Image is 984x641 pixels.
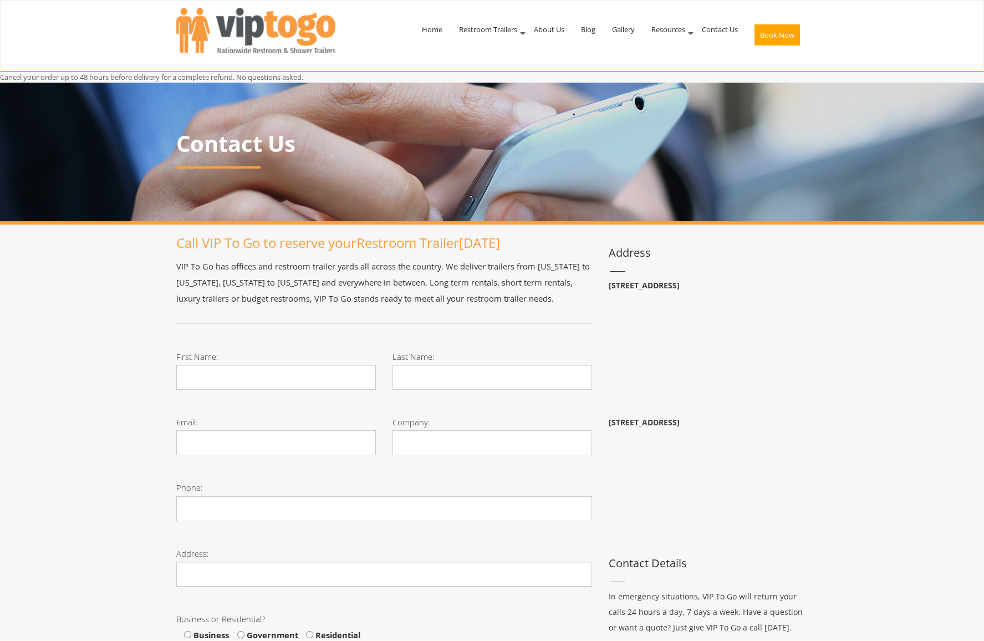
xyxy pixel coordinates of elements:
[754,24,800,45] button: Book Now
[356,233,459,252] a: Restroom Trailer
[313,629,360,640] span: Residential
[244,629,298,640] span: Government
[176,258,592,307] p: VIP To Go has offices and restroom trailer yards all across the country. We deliver trailers from...
[414,1,451,58] a: Home
[451,1,526,58] a: Restroom Trailers
[176,131,808,156] p: Contact Us
[526,1,573,58] a: About Us
[609,280,680,291] b: [STREET_ADDRESS]
[573,1,604,58] a: Blog
[694,1,746,58] a: Contact Us
[609,417,680,428] b: [STREET_ADDRESS]
[609,247,808,259] h3: Address
[609,557,808,569] h3: Contact Details
[176,8,335,53] img: VIPTOGO
[604,1,643,58] a: Gallery
[609,589,808,635] p: In emergency situations, VIP To Go will return your calls 24 hours a day, 7 days a week. Have a q...
[746,1,808,69] a: Book Now
[191,629,229,640] span: Business
[176,236,592,250] h1: Call VIP To Go to reserve your [DATE]
[643,1,694,58] a: Resources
